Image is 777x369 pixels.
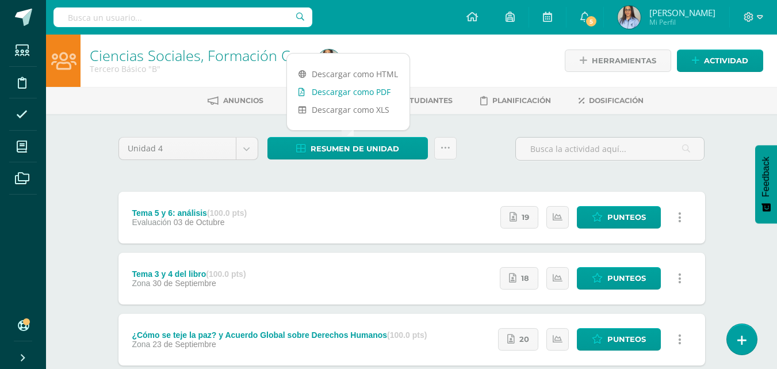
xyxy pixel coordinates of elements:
span: Punteos [607,268,646,289]
a: Ciencias Sociales, Formación Ciudadana e Interculturalidad [90,45,474,65]
a: Actividad [677,50,763,72]
h1: Ciencias Sociales, Formación Ciudadana e Interculturalidad [90,47,304,63]
div: Tema 5 y 6: análisis [132,208,247,218]
span: 19 [522,207,529,228]
div: Tercero Básico 'B' [90,63,304,74]
div: Tema 3 y 4 del libro [132,269,246,279]
a: Unidad 4 [119,138,258,159]
input: Busca un usuario... [53,7,312,27]
span: Planificación [492,96,551,105]
input: Busca la actividad aquí... [516,138,704,160]
a: Descargar como XLS [287,101,409,119]
span: 18 [521,268,529,289]
span: Zona [132,279,150,288]
a: Punteos [577,206,661,229]
span: Unidad 4 [128,138,227,159]
span: Zona [132,340,150,349]
span: 20 [519,329,529,350]
div: ¿Cómo se teje la paz? y Acuerdo Global sobre Derechos Humanos [132,330,427,340]
strong: (100.0 pts) [387,330,427,340]
strong: (100.0 pts) [206,269,246,279]
span: Actividad [704,50,748,71]
span: Punteos [607,207,646,228]
a: 18 [500,267,538,290]
a: Punteos [577,267,661,290]
span: 30 de Septiembre [152,279,216,288]
a: Dosificación [579,92,644,110]
span: 5 [585,15,598,28]
a: Resumen de unidad [267,137,428,159]
span: Resumen de unidad [311,138,399,159]
img: 70b1105214193c847cd35a8087b967c7.png [317,50,340,73]
a: Descargar como HTML [287,65,409,83]
span: Punteos [607,329,646,350]
a: Descargar como PDF [287,83,409,101]
span: Mi Perfil [649,17,715,27]
span: Herramientas [592,50,656,71]
a: Anuncios [208,92,263,110]
span: 03 de Octubre [174,218,225,227]
a: Herramientas [565,50,671,72]
strong: (100.0 pts) [207,208,247,218]
span: 23 de Septiembre [152,340,216,349]
img: 70b1105214193c847cd35a8087b967c7.png [618,6,641,29]
span: Evaluación [132,218,171,227]
span: Dosificación [589,96,644,105]
span: Feedback [761,157,771,197]
span: Estudiantes [400,96,453,105]
a: Punteos [577,328,661,351]
button: Feedback - Mostrar encuesta [755,145,777,223]
a: Planificación [480,92,551,110]
span: Anuncios [223,96,263,105]
a: 20 [498,328,538,351]
span: [PERSON_NAME] [649,7,715,18]
a: Estudiantes [384,92,453,110]
a: 19 [500,206,538,229]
